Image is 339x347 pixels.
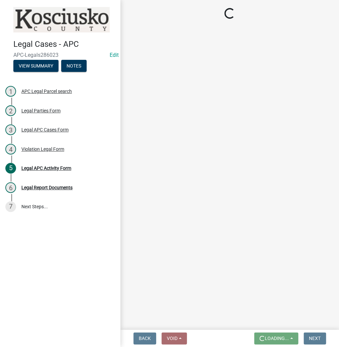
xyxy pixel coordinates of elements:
[110,52,119,58] wm-modal-confirm: Edit Application Number
[61,64,87,69] wm-modal-confirm: Notes
[309,336,321,341] span: Next
[5,163,16,173] div: 5
[5,124,16,135] div: 3
[61,60,87,72] button: Notes
[21,89,72,94] div: APC Legal Parcel search
[5,182,16,193] div: 6
[110,52,119,58] a: Edit
[5,144,16,154] div: 4
[13,39,115,49] h4: Legal Cases - APC
[21,185,73,190] div: Legal Report Documents
[13,7,110,32] img: Kosciusko County, Indiana
[5,201,16,212] div: 7
[265,336,289,341] span: Loading...
[139,336,151,341] span: Back
[13,64,59,69] wm-modal-confirm: Summary
[13,52,107,58] span: APC-Legals286023
[167,336,178,341] span: Void
[21,108,61,113] div: Legal Parties Form
[161,332,187,344] button: Void
[21,166,71,170] div: Legal APC Activity Form
[133,332,156,344] button: Back
[5,86,16,97] div: 1
[304,332,326,344] button: Next
[5,105,16,116] div: 2
[21,127,69,132] div: Legal APC Cases Form
[21,147,64,151] div: Violation Legal Form
[254,332,298,344] button: Loading...
[13,60,59,72] button: View Summary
